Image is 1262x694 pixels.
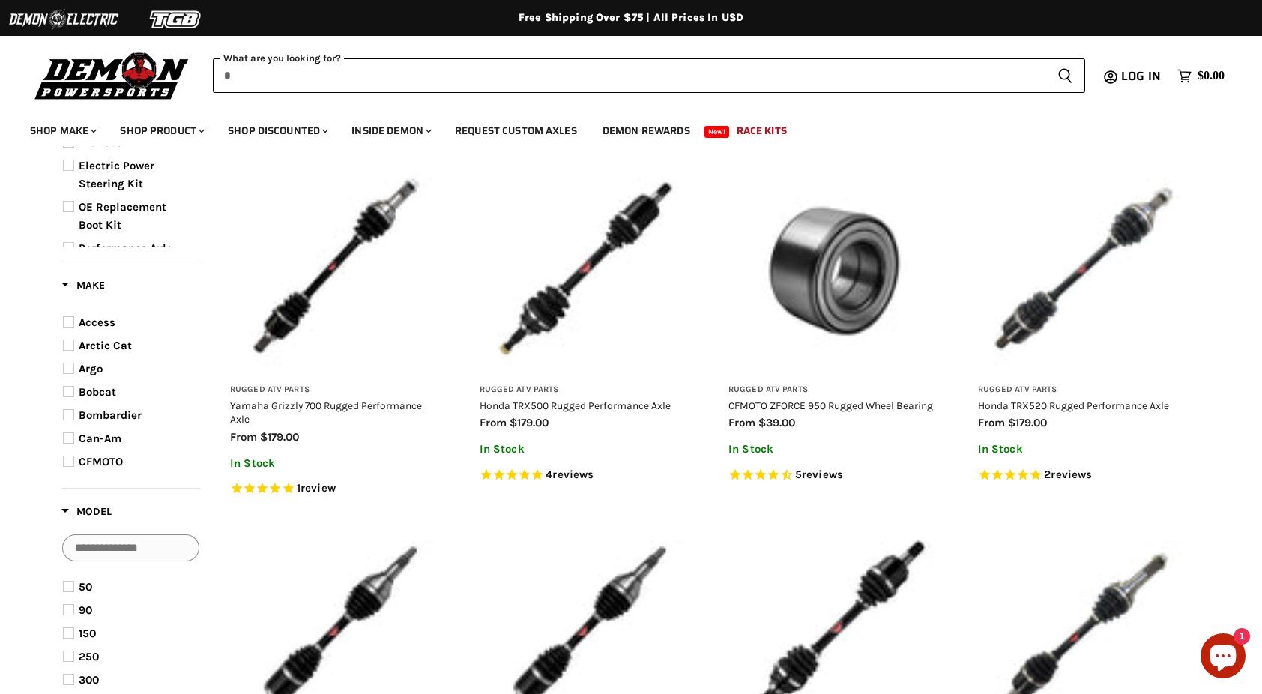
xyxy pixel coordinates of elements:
[230,430,257,444] span: from
[109,115,214,146] a: Shop Product
[79,627,96,640] span: 150
[79,673,99,687] span: 300
[79,432,121,445] span: Can-Am
[444,115,588,146] a: Request Custom Axles
[978,384,1190,396] h3: Rugged ATV Parts
[62,534,199,561] input: Search Options
[480,384,692,396] h3: Rugged ATV Parts
[79,580,92,594] span: 50
[1051,468,1092,481] span: reviews
[1170,65,1232,87] a: $0.00
[480,468,692,483] span: Rated 5.0 out of 5 stars 4 reviews
[978,162,1190,374] img: Honda TRX520 Rugged Performance Axle
[260,430,299,444] span: $179.00
[79,241,172,255] span: Performance Axle
[217,115,337,146] a: Shop Discounted
[704,126,730,138] span: New!
[978,416,1005,429] span: from
[30,49,194,102] img: Demon Powersports
[728,162,941,374] img: CFMOTO ZFORCE 950 Rugged Wheel Bearing
[1114,70,1170,83] a: Log in
[230,399,422,425] a: Yamaha Grizzly 700 Rugged Performance Axle
[61,279,105,292] span: Make
[728,468,941,483] span: Rated 4.2 out of 5 stars 5 reviews
[758,416,795,429] span: $39.00
[79,385,116,399] span: Bobcat
[230,162,442,374] img: Yamaha Grizzly 700 Rugged Performance Axle
[79,650,99,663] span: 250
[978,468,1190,483] span: Rated 5.0 out of 5 stars 2 reviews
[19,115,106,146] a: Shop Make
[79,316,115,329] span: Access
[79,408,142,422] span: Bombardier
[340,115,441,146] a: Inside Demon
[591,115,701,146] a: Demon Rewards
[7,5,120,34] img: Demon Electric Logo 2
[61,278,105,297] button: Filter by Make
[230,384,442,396] h3: Rugged ATV Parts
[546,468,594,481] span: 4 reviews
[61,504,112,523] button: Filter by Model
[552,468,594,481] span: reviews
[480,443,692,456] p: In Stock
[79,362,103,375] span: Argo
[480,399,671,411] a: Honda TRX500 Rugged Performance Axle
[1198,69,1225,83] span: $0.00
[728,384,941,396] h3: Rugged ATV Parts
[1196,633,1250,682] inbox-online-store-chat: Shopify online store chat
[978,399,1169,411] a: Honda TRX520 Rugged Performance Axle
[728,443,941,456] p: In Stock
[728,399,933,411] a: CFMOTO ZFORCE 950 Rugged Wheel Bearing
[31,11,1231,25] div: Free Shipping Over $75 | All Prices In USD
[19,109,1221,146] ul: Main menu
[725,115,798,146] a: Race Kits
[213,58,1085,93] form: Product
[120,5,232,34] img: TGB Logo 2
[301,481,336,495] span: review
[213,58,1045,93] input: When autocomplete results are available use up and down arrows to review and enter to select
[795,468,843,481] span: 5 reviews
[230,481,442,497] span: Rated 5.0 out of 5 stars 1 reviews
[1121,67,1161,85] span: Log in
[1008,416,1047,429] span: $179.00
[79,455,123,468] span: CFMOTO
[79,159,154,190] span: Electric Power Steering Kit
[1044,468,1092,481] span: 2 reviews
[79,200,166,232] span: OE Replacement Boot Kit
[297,481,336,495] span: 1 reviews
[480,162,692,374] img: Honda TRX500 Rugged Performance Axle
[1045,58,1085,93] button: Search
[728,416,755,429] span: from
[61,505,112,518] span: Model
[978,443,1190,456] p: In Stock
[802,468,843,481] span: reviews
[230,457,442,470] p: In Stock
[510,416,549,429] span: $179.00
[480,416,507,429] span: from
[79,339,132,352] span: Arctic Cat
[79,603,92,617] span: 90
